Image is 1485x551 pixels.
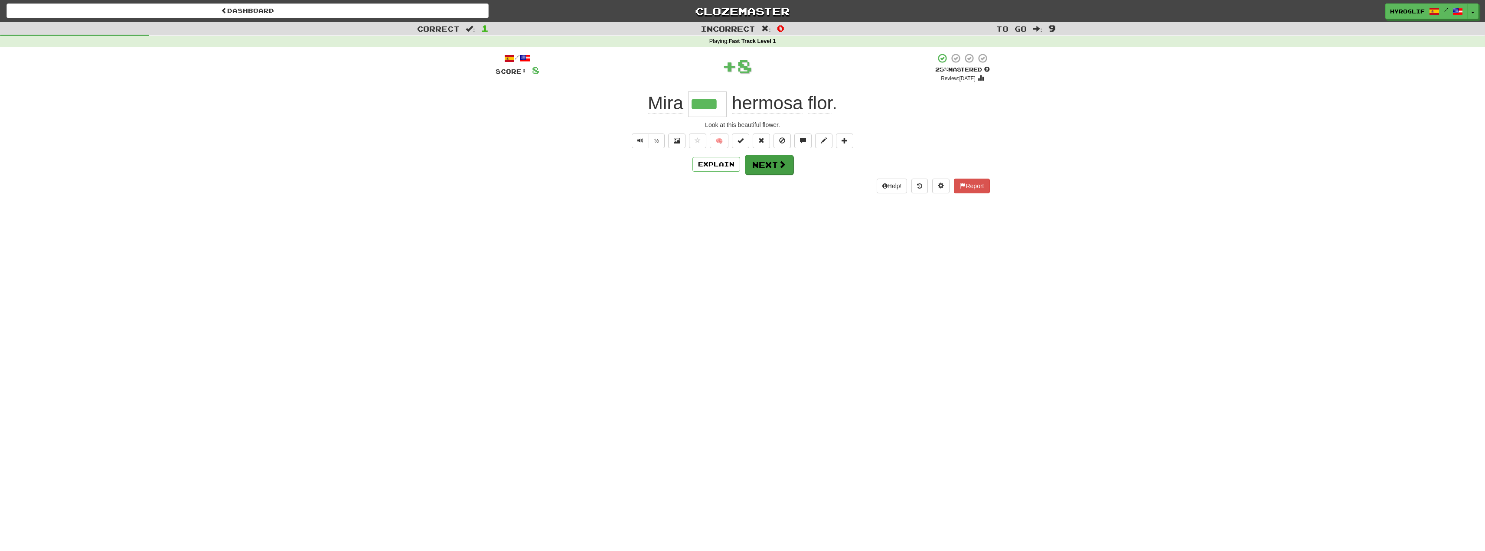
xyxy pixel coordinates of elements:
[808,93,832,114] span: flor
[745,155,793,175] button: Next
[777,23,784,33] span: 0
[496,121,990,129] div: Look at this beautiful flower.
[732,134,749,148] button: Set this sentence to 100% Mastered (alt+m)
[496,68,527,75] span: Score:
[737,55,752,77] span: 8
[532,65,539,75] span: 8
[911,179,928,193] button: Round history (alt+y)
[935,66,990,74] div: Mastered
[729,38,776,44] strong: Fast Track Level 1
[701,24,755,33] span: Incorrect
[632,134,649,148] button: Play sentence audio (ctl+space)
[481,23,489,33] span: 1
[996,24,1027,33] span: To go
[1390,7,1425,15] span: Hyroglif
[417,24,460,33] span: Correct
[722,53,737,79] span: +
[1048,23,1056,33] span: 9
[466,25,475,33] span: :
[7,3,489,18] a: Dashboard
[761,25,771,33] span: :
[836,134,853,148] button: Add to collection (alt+a)
[732,93,803,114] span: hermosa
[1444,7,1448,13] span: /
[649,134,665,148] button: ½
[630,134,665,148] div: Text-to-speech controls
[774,134,791,148] button: Ignore sentence (alt+i)
[496,53,539,64] div: /
[1033,25,1042,33] span: :
[794,134,812,148] button: Discuss sentence (alt+u)
[753,134,770,148] button: Reset to 0% Mastered (alt+r)
[877,179,907,193] button: Help!
[668,134,685,148] button: Show image (alt+x)
[648,93,683,114] span: Mira
[502,3,984,19] a: Clozemaster
[941,75,976,82] small: Review: [DATE]
[815,134,832,148] button: Edit sentence (alt+d)
[692,157,740,172] button: Explain
[710,134,728,148] button: 🧠
[689,134,706,148] button: Favorite sentence (alt+f)
[1385,3,1468,19] a: Hyroglif /
[935,66,948,73] span: 25 %
[727,93,837,114] span: .
[954,179,989,193] button: Report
